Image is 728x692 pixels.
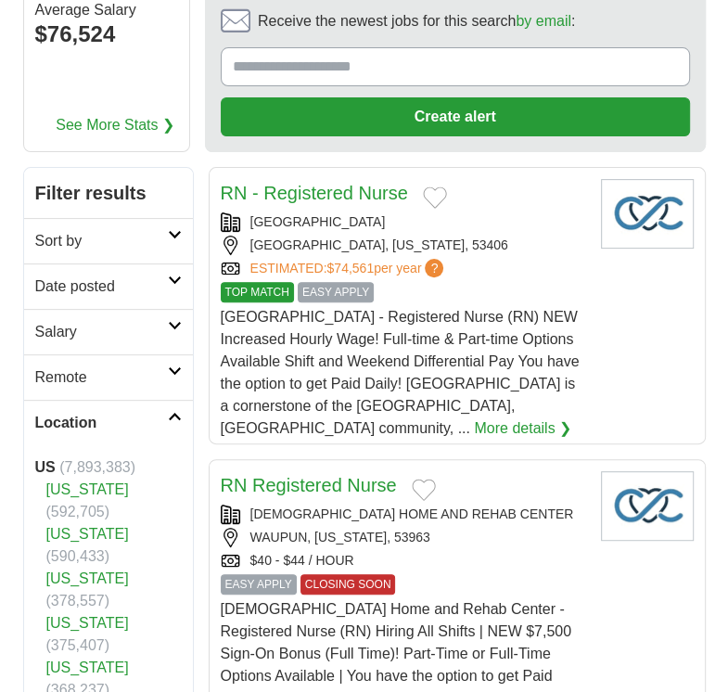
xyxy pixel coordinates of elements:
[516,13,571,29] a: by email
[46,548,110,564] span: (590,433)
[24,354,193,400] a: Remote
[46,504,110,519] span: (592,705)
[46,526,129,542] a: [US_STATE]
[250,259,448,278] a: ESTIMATED:$74,561per year?
[35,366,168,389] h2: Remote
[56,114,174,136] a: See More Stats ❯
[601,471,694,541] img: Company logo
[221,183,408,203] a: RN - Registered Nurse
[221,505,586,524] div: [DEMOGRAPHIC_DATA] HOME AND REHAB CENTER
[24,400,193,445] a: Location
[24,309,193,354] a: Salary
[423,186,447,209] button: Add to favorite jobs
[258,10,575,32] span: Receive the newest jobs for this search :
[35,18,178,51] div: $76,524
[221,574,297,595] span: EASY APPLY
[412,479,436,501] button: Add to favorite jobs
[46,593,110,609] span: (378,557)
[59,459,135,475] span: (7,893,383)
[326,261,374,276] span: $74,561
[46,615,129,631] a: [US_STATE]
[35,230,168,252] h2: Sort by
[35,276,168,298] h2: Date posted
[24,168,193,218] h2: Filter results
[298,282,374,302] span: EASY APPLY
[221,282,294,302] span: TOP MATCH
[221,212,586,232] div: [GEOGRAPHIC_DATA]
[24,218,193,263] a: Sort by
[601,179,694,249] img: Company logo
[46,481,129,497] a: [US_STATE]
[46,570,129,586] a: [US_STATE]
[35,321,168,343] h2: Salary
[46,660,129,675] a: [US_STATE]
[221,528,586,547] div: WAUPUN, [US_STATE], 53963
[474,417,571,440] a: More details ❯
[221,97,690,136] button: Create alert
[35,412,168,434] h2: Location
[46,637,110,653] span: (375,407)
[300,574,396,595] span: CLOSING SOON
[35,3,178,18] div: Average Salary
[221,309,580,436] span: [GEOGRAPHIC_DATA] - Registered Nurse (RN) NEW Increased Hourly Wage! Full-time & Part-time Option...
[35,459,56,475] strong: US
[221,551,586,570] div: $40 - $44 / HOUR
[221,236,586,255] div: [GEOGRAPHIC_DATA], [US_STATE], 53406
[221,475,397,495] a: RN Registered Nurse
[425,259,443,277] span: ?
[24,263,193,309] a: Date posted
